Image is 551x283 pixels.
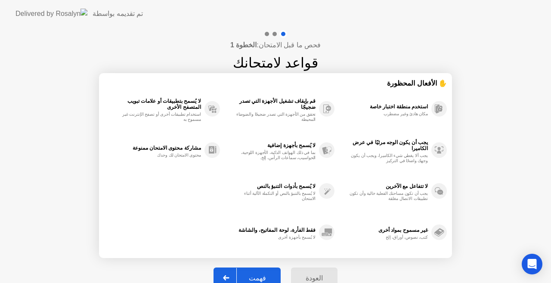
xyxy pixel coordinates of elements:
div: العودة [294,274,335,282]
div: يجب ألا يغطي شيء الكاميرا، ويجب أن يكون وجهك واضحًا في التركيز [347,153,428,163]
div: قم بإيقاف تشغيل الأجهزة التي تصدر ضجيجًا [224,98,316,110]
b: الخطوة 1 [230,41,257,49]
div: استخدم منطقة اختبار خاصة [339,104,428,110]
div: استخدام تطبيقات أخرى أو تصفح الإنترنت غير مسموح به [120,112,201,122]
div: مكان هادئ وغير مضطرب [347,111,428,117]
img: Delivered by Rosalyn [15,9,87,18]
div: يجب أن تكون مساحتك الفعلية خالية وأن تكون تطبيقات الاتصال مغلقة [347,191,428,201]
div: لا يُسمح بأجهزة إضافية [224,142,316,148]
h4: فحص ما قبل الامتحان: [230,40,321,50]
div: لا يُسمح بأجهزة أخرى [234,235,316,240]
div: تحقق من الأجهزة التي تصدر ضجيجًا والضوضاء المحيطة [234,112,316,122]
div: فقط الفأرة، لوحة المفاتيح، والشاشة [224,227,316,233]
div: لا تتفاعل مع الآخرين [339,183,428,189]
div: Open Intercom Messenger [522,254,542,274]
div: كتب، نصوص، أوراق، إلخ [347,235,428,240]
div: ✋ الأفعال المحظورة [104,78,447,88]
div: غير مسموح بمواد أخرى [339,227,428,233]
div: لا يُسمح بالتنبؤ بالنص أو التكملة الآلية أثناء الامتحان [234,191,316,201]
div: لا يُسمح بأدوات التنبؤ بالنص [224,183,316,189]
div: بما في ذلك الهواتف الذكية، الأجهزة اللوحية، الحواسيب، سماعات الرأس، إلخ. [234,150,316,160]
div: مشاركة محتوى الامتحان ممنوعة [108,145,201,151]
h1: قواعد لامتحانك [233,52,318,73]
div: تم تقديمه بواسطة [93,9,143,19]
div: محتوى الامتحان لك وحدك [120,153,201,158]
div: فهمت [237,274,278,282]
div: لا يُسمح بتطبيقات أو علامات تبويب المتصفح الأخرى [108,98,201,110]
div: يجب أن يكون الوجه مرئيًا في عرض الكاميرا [339,139,428,151]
